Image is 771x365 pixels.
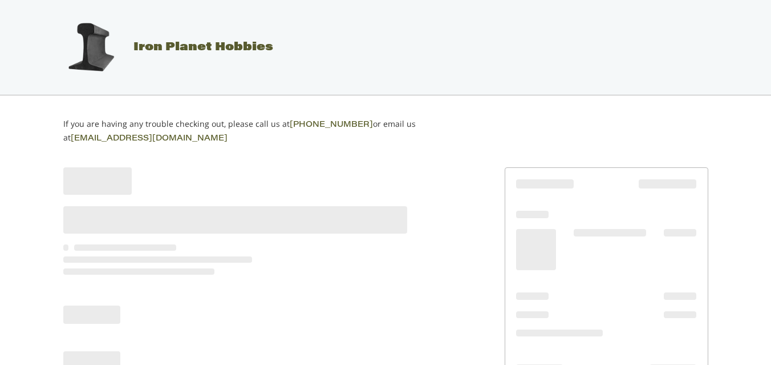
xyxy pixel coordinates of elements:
span: Iron Planet Hobbies [133,42,273,53]
a: [PHONE_NUMBER] [290,121,373,129]
a: [EMAIL_ADDRESS][DOMAIN_NAME] [71,135,228,143]
img: Iron Planet Hobbies [62,19,119,76]
p: If you are having any trouble checking out, please call us at or email us at [63,118,452,145]
a: Iron Planet Hobbies [51,42,273,53]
